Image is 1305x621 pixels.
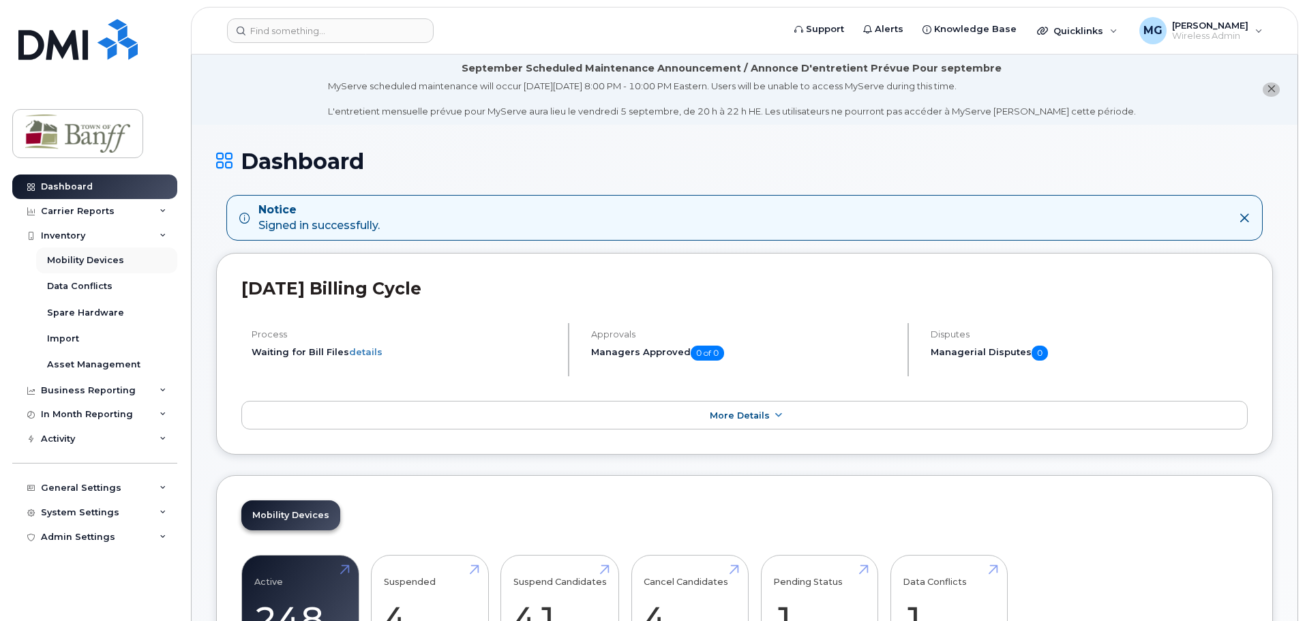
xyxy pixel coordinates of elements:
h4: Approvals [591,329,896,339]
span: 0 [1032,346,1048,361]
div: September Scheduled Maintenance Announcement / Annonce D'entretient Prévue Pour septembre [462,61,1002,76]
h1: Dashboard [216,149,1273,173]
li: Waiting for Bill Files [252,346,556,359]
h5: Managerial Disputes [931,346,1248,361]
h5: Managers Approved [591,346,896,361]
a: Mobility Devices [241,500,340,530]
h4: Process [252,329,556,339]
span: 0 of 0 [691,346,724,361]
h4: Disputes [931,329,1248,339]
span: More Details [710,410,770,421]
button: close notification [1263,82,1280,97]
a: details [349,346,382,357]
strong: Notice [258,202,380,218]
div: Signed in successfully. [258,202,380,234]
h2: [DATE] Billing Cycle [241,278,1248,299]
div: MyServe scheduled maintenance will occur [DATE][DATE] 8:00 PM - 10:00 PM Eastern. Users will be u... [328,80,1136,118]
